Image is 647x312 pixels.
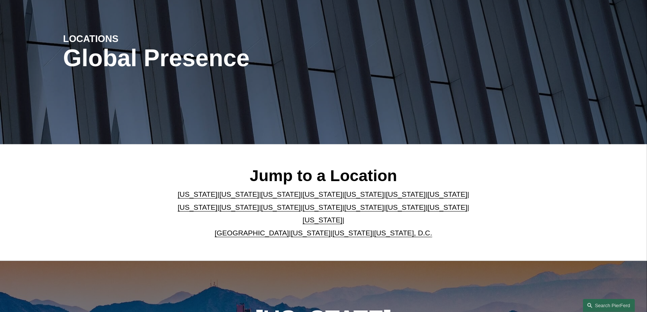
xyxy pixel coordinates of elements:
h1: Global Presence [63,45,410,72]
h2: Jump to a Location [172,166,475,185]
a: [US_STATE] [427,203,467,211]
a: [GEOGRAPHIC_DATA] [215,229,289,237]
a: [US_STATE] [178,203,218,211]
a: [US_STATE] [261,203,301,211]
a: [US_STATE] [386,190,426,198]
a: [US_STATE] [344,190,384,198]
a: [US_STATE] [303,203,343,211]
a: [US_STATE], D.C. [374,229,432,237]
a: [US_STATE] [333,229,372,237]
p: | | | | | | | | | | | | | | | | | | [172,188,475,239]
a: Search this site [583,299,635,312]
a: [US_STATE] [303,190,343,198]
a: [US_STATE] [427,190,467,198]
a: [US_STATE] [344,203,384,211]
h4: LOCATIONS [63,33,193,45]
a: [US_STATE] [220,190,259,198]
a: [US_STATE] [220,203,259,211]
a: [US_STATE] [386,203,426,211]
a: [US_STATE] [178,190,218,198]
a: [US_STATE] [303,216,343,224]
a: [US_STATE] [291,229,331,237]
a: [US_STATE] [261,190,301,198]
